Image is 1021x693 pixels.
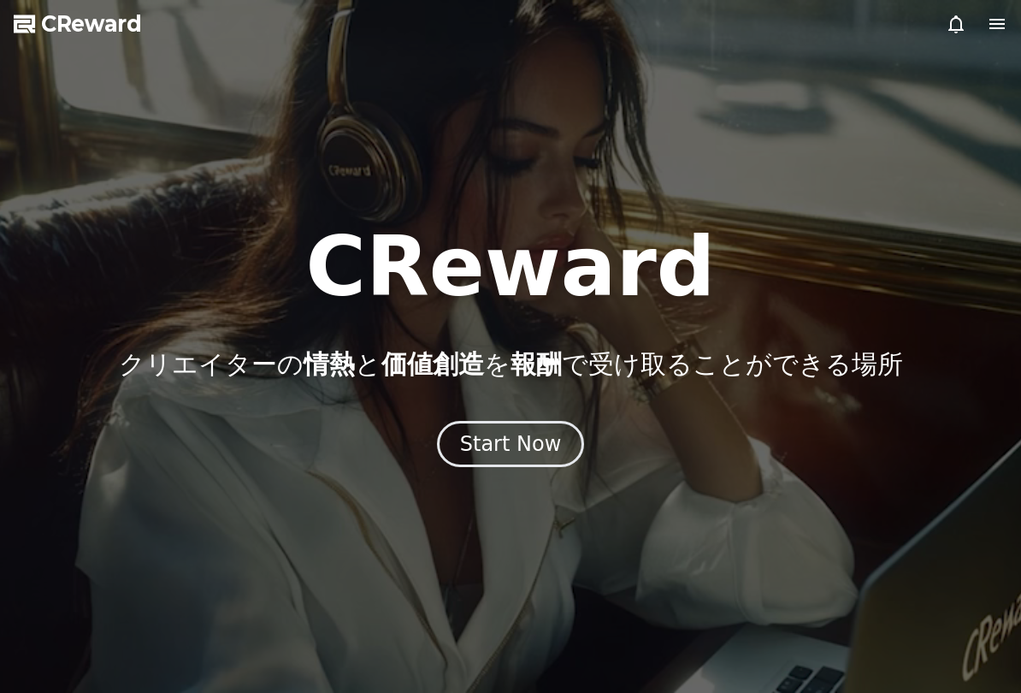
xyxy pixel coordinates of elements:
span: 報酬 [510,349,562,379]
div: Start Now [460,430,562,458]
span: 価値創造 [381,349,484,379]
span: 情熱 [304,349,355,379]
span: CReward [41,10,142,38]
button: Start Now [437,421,585,467]
a: Start Now [437,438,585,454]
a: CReward [14,10,142,38]
h1: CReward [305,226,715,308]
p: クリエイターの と を で受け取ることができる場所 [119,349,903,380]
